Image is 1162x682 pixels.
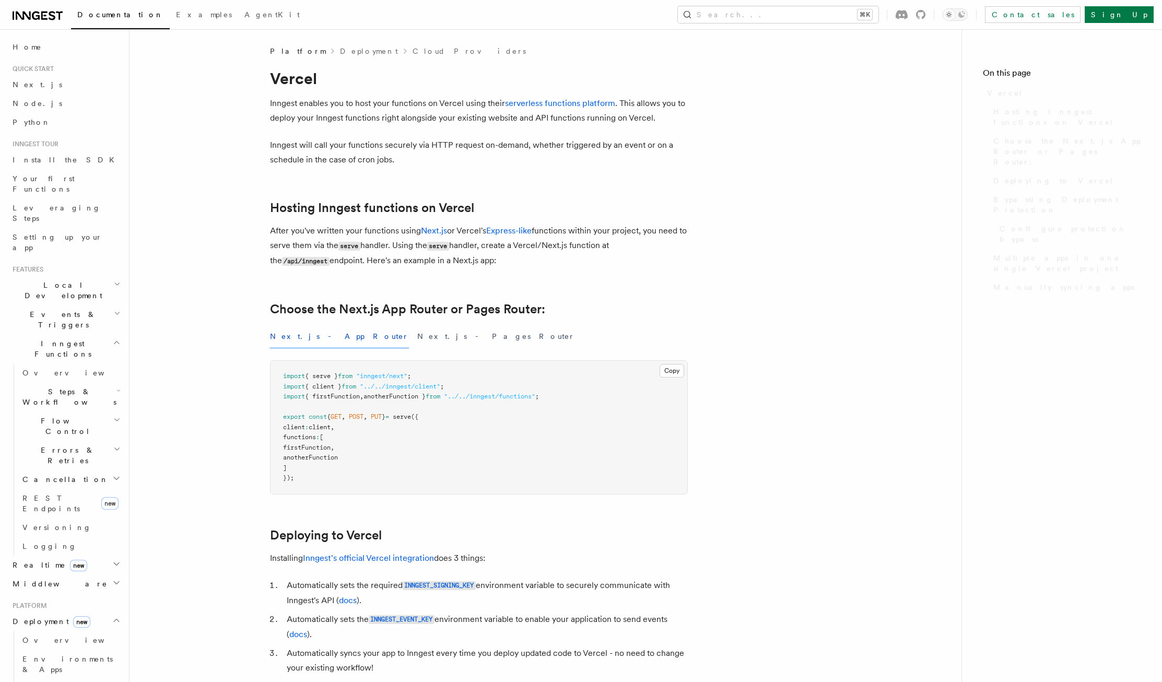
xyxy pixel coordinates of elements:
span: client [309,424,331,431]
h4: On this page [983,67,1141,84]
button: Events & Triggers [8,305,123,334]
a: Next.js [8,75,123,94]
a: Leveraging Steps [8,198,123,228]
span: Steps & Workflows [18,386,116,407]
span: Choose the Next.js App Router or Pages Router: [993,136,1141,167]
span: POST [349,413,363,420]
span: Versioning [22,523,91,532]
span: "inngest/next" [356,372,407,380]
span: Quick start [8,65,54,73]
span: Documentation [77,10,163,19]
span: AgentKit [244,10,300,19]
p: Inngest will call your functions securely via HTTP request on-demand, whether triggered by an eve... [270,138,688,167]
span: Inngest tour [8,140,58,148]
span: "../../inngest/functions" [444,393,535,400]
p: Installing does 3 things: [270,551,688,566]
button: Deploymentnew [8,612,123,631]
code: serve [338,242,360,251]
span: GET [331,413,342,420]
button: Local Development [8,276,123,305]
span: Install the SDK [13,156,121,164]
a: Node.js [8,94,123,113]
span: functions [283,433,316,441]
li: Automatically sets the required environment variable to securely communicate with Inngest's API ( ). [284,578,688,608]
code: serve [427,242,449,251]
span: Examples [176,10,232,19]
span: ({ [411,413,418,420]
a: Versioning [18,518,123,537]
span: Middleware [8,579,108,589]
span: Logging [22,542,77,550]
span: anotherFunction [283,454,338,461]
a: Inngest's official Vercel integration [303,553,434,563]
span: export [283,413,305,420]
button: Inngest Functions [8,334,123,363]
a: Your first Functions [8,169,123,198]
span: , [331,424,334,431]
button: Middleware [8,574,123,593]
code: /api/inngest [282,257,330,266]
li: Automatically sets the environment variable to enable your application to send events ( ). [284,612,688,642]
span: Hosting Inngest functions on Vercel [993,107,1141,127]
span: Platform [8,602,47,610]
kbd: ⌘K [858,9,872,20]
span: Overview [22,636,130,644]
p: Inngest enables you to host your functions on Vercel using their . This allows you to deploy your... [270,96,688,125]
button: Flow Control [18,411,123,441]
a: Multiple apps in one single Vercel project [989,249,1141,278]
span: { firstFunction [305,393,360,400]
span: Overview [22,369,130,377]
span: client [283,424,305,431]
button: Next.js - Pages Router [417,325,575,348]
span: Flow Control [18,416,113,437]
span: Deploying to Vercel [993,175,1114,186]
span: firstFunction [283,444,331,451]
span: new [101,497,119,510]
span: ; [440,383,444,390]
a: Cloud Providers [413,46,526,56]
a: Vercel [983,84,1141,102]
a: Logging [18,537,123,556]
a: INNGEST_SIGNING_KEY [403,580,476,590]
span: Environments & Apps [22,655,113,674]
a: Deployment [340,46,398,56]
span: from [338,372,353,380]
a: Hosting Inngest functions on Vercel [270,201,474,215]
button: Toggle dark mode [943,8,968,21]
span: new [70,560,87,571]
a: docs [339,595,357,605]
button: Copy [660,364,684,378]
a: Home [8,38,123,56]
span: ; [535,393,539,400]
a: AgentKit [238,3,306,28]
span: }); [283,474,294,481]
span: : [316,433,320,441]
a: Python [8,113,123,132]
span: Bypassing Deployment Protection [993,194,1141,215]
p: After you've written your functions using or Vercel's functions within your project, you need to ... [270,224,688,268]
a: Deploying to Vercel [989,171,1141,190]
a: Environments & Apps [18,650,123,679]
span: } [382,413,385,420]
span: , [342,413,345,420]
span: Inngest Functions [8,338,113,359]
span: from [342,383,356,390]
a: Express-like [486,226,532,236]
span: Multiple apps in one single Vercel project [993,253,1141,274]
button: Cancellation [18,470,123,489]
code: INNGEST_SIGNING_KEY [403,581,476,590]
span: = [385,413,389,420]
a: INNGEST_EVENT_KEY [369,614,435,624]
a: Bypassing Deployment Protection [989,190,1141,219]
span: { client } [305,383,342,390]
span: serve [393,413,411,420]
span: import [283,372,305,380]
span: new [73,616,90,628]
span: { [327,413,331,420]
code: INNGEST_EVENT_KEY [369,615,435,624]
span: Node.js [13,99,62,108]
span: REST Endpoints [22,494,80,513]
span: ; [407,372,411,380]
span: Realtime [8,560,87,570]
span: Python [13,118,51,126]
